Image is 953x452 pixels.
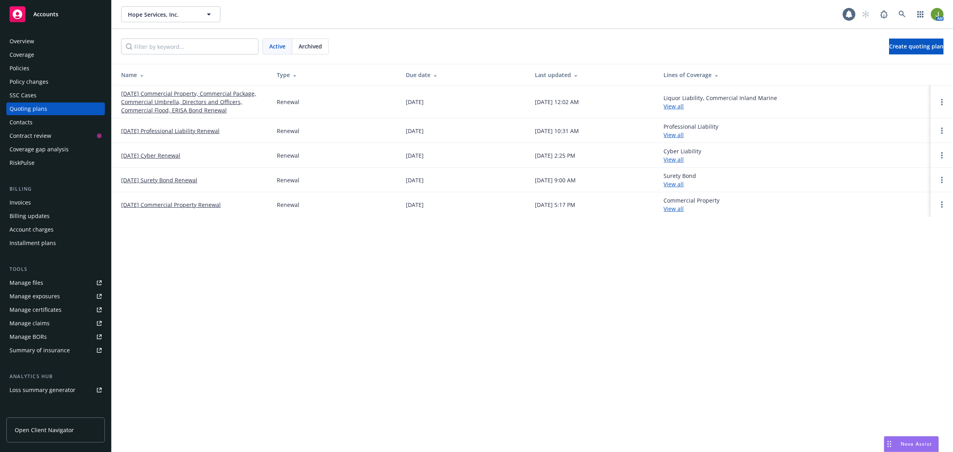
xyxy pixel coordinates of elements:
a: Policies [6,62,105,75]
div: [DATE] [406,127,424,135]
img: photo [931,8,943,21]
div: Policy changes [10,75,48,88]
a: Manage certificates [6,303,105,316]
div: Professional Liability [664,122,718,139]
div: Due date [406,71,522,79]
div: Manage exposures [10,290,60,303]
a: Create quoting plan [889,39,943,54]
div: Summary of insurance [10,344,70,357]
a: Installment plans [6,237,105,249]
a: View all [664,156,684,163]
span: Nova Assist [901,440,932,447]
a: RiskPulse [6,156,105,169]
div: Tools [6,265,105,273]
div: Overview [10,35,34,48]
a: Contacts [6,116,105,129]
a: SSC Cases [6,89,105,102]
div: Renewal [277,176,299,184]
span: Active [269,42,286,50]
div: Renewal [277,151,299,160]
a: [DATE] Cyber Renewal [121,151,180,160]
a: [DATE] Professional Liability Renewal [121,127,220,135]
a: Switch app [912,6,928,22]
a: Open options [937,175,947,185]
div: Analytics hub [6,373,105,381]
div: [DATE] [406,98,424,106]
a: Policy changes [6,75,105,88]
div: [DATE] [406,201,424,209]
div: Liquor Liability, Commercial Inland Marine [664,94,777,110]
button: Nova Assist [884,436,939,452]
div: [DATE] 5:17 PM [535,201,575,209]
a: Open options [937,200,947,209]
a: Open options [937,97,947,107]
a: Loss summary generator [6,384,105,396]
div: Loss summary generator [10,384,75,396]
span: Hope Services, Inc. [128,10,197,19]
a: Manage BORs [6,330,105,343]
div: [DATE] [406,151,424,160]
div: SSC Cases [10,89,37,102]
div: Lines of Coverage [664,71,924,79]
div: Cyber Liability [664,147,701,164]
button: Hope Services, Inc. [121,6,220,22]
a: Invoices [6,196,105,209]
a: [DATE] Surety Bond Renewal [121,176,197,184]
a: Manage claims [6,317,105,330]
span: Accounts [33,11,58,17]
div: Quoting plans [10,102,47,115]
div: RiskPulse [10,156,35,169]
div: Invoices [10,196,31,209]
a: Billing updates [6,210,105,222]
a: View all [664,131,684,139]
div: Renewal [277,98,299,106]
div: Renewal [277,127,299,135]
div: Type [277,71,393,79]
a: Search [894,6,910,22]
div: [DATE] 12:02 AM [535,98,579,106]
div: Account charges [10,223,54,236]
a: View all [664,180,684,188]
div: Name [121,71,264,79]
a: Accounts [6,3,105,25]
div: Manage files [10,276,43,289]
a: Account charges [6,223,105,236]
a: Contract review [6,129,105,142]
div: [DATE] 9:00 AM [535,176,576,184]
a: Quoting plans [6,102,105,115]
input: Filter by keyword... [121,39,259,54]
div: [DATE] [406,176,424,184]
a: View all [664,102,684,110]
div: Renewal [277,201,299,209]
a: Start snowing [858,6,874,22]
a: Overview [6,35,105,48]
span: Open Client Navigator [15,426,74,434]
div: Billing [6,185,105,193]
a: View all [664,205,684,212]
a: Summary of insurance [6,344,105,357]
div: Contract review [10,129,51,142]
div: Manage claims [10,317,50,330]
a: Coverage gap analysis [6,143,105,156]
a: [DATE] Commercial Property, Commercial Package, Commercial Umbrella, Directors and Officers, Comm... [121,89,264,114]
a: Open options [937,151,947,160]
div: Billing updates [10,210,50,222]
div: Last updated [535,71,651,79]
span: Archived [299,42,322,50]
a: [DATE] Commercial Property Renewal [121,201,221,209]
div: Manage BORs [10,330,47,343]
a: Manage files [6,276,105,289]
div: Coverage gap analysis [10,143,69,156]
div: Contacts [10,116,33,129]
div: Manage certificates [10,303,62,316]
div: Policies [10,62,29,75]
a: Open options [937,126,947,135]
span: Create quoting plan [889,42,943,50]
a: Report a Bug [876,6,892,22]
a: Manage exposures [6,290,105,303]
div: Surety Bond [664,172,696,188]
div: [DATE] 2:25 PM [535,151,575,160]
a: Coverage [6,48,105,61]
div: Coverage [10,48,34,61]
